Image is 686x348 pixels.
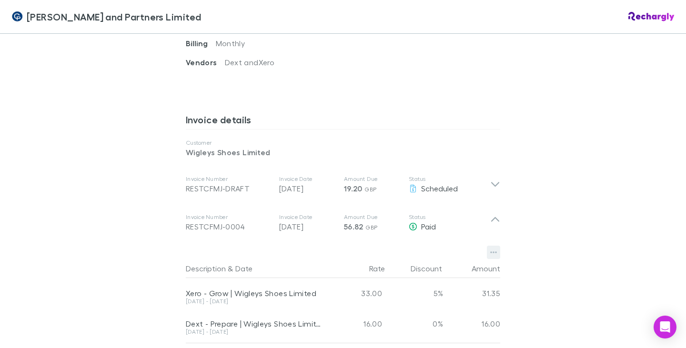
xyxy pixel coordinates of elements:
[186,288,325,298] div: Xero - Grow | Wigleys Shoes Limited
[186,139,500,147] p: Customer
[186,329,325,335] div: [DATE] - [DATE]
[186,39,216,48] span: Billing
[421,184,458,193] span: Scheduled
[344,184,363,193] span: 19.20
[409,213,490,221] p: Status
[186,221,272,232] div: RESTCFMJ-0004
[216,39,245,48] span: Monthly
[186,175,272,183] p: Invoice Number
[628,12,675,21] img: Rechargly Logo
[329,308,386,339] div: 16.00
[186,319,325,328] div: Dext - Prepare | Wigleys Shoes Limited
[225,58,274,67] span: Dext and Xero
[364,186,376,193] span: GBP
[344,213,401,221] p: Amount Due
[186,259,226,278] button: Description
[329,278,386,308] div: 33.00
[178,204,508,242] div: Invoice NumberRESTCFMJ-0004Invoice Date[DATE]Amount Due56.82 GBPStatusPaid
[386,278,443,308] div: 5%
[235,259,252,278] button: Date
[654,316,676,338] div: Open Intercom Messenger
[279,221,336,232] p: [DATE]
[365,224,377,231] span: GBP
[186,213,272,221] p: Invoice Number
[186,183,272,194] div: RESTCFMJ-DRAFT
[279,175,336,183] p: Invoice Date
[409,175,490,183] p: Status
[279,183,336,194] p: [DATE]
[186,114,500,129] h3: Invoice details
[27,10,202,24] span: [PERSON_NAME] and Partners Limited
[186,147,500,158] p: Wigleys Shoes Limited
[186,298,325,304] div: [DATE] - [DATE]
[443,278,500,308] div: 31.35
[11,11,23,22] img: Coates and Partners Limited's Logo
[186,58,225,67] span: Vendors
[344,175,401,183] p: Amount Due
[421,222,436,231] span: Paid
[279,213,336,221] p: Invoice Date
[344,222,363,231] span: 56.82
[178,166,508,204] div: Invoice NumberRESTCFMJ-DRAFTInvoice Date[DATE]Amount Due19.20 GBPStatusScheduled
[386,308,443,339] div: 0%
[186,259,325,278] div: &
[443,308,500,339] div: 16.00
